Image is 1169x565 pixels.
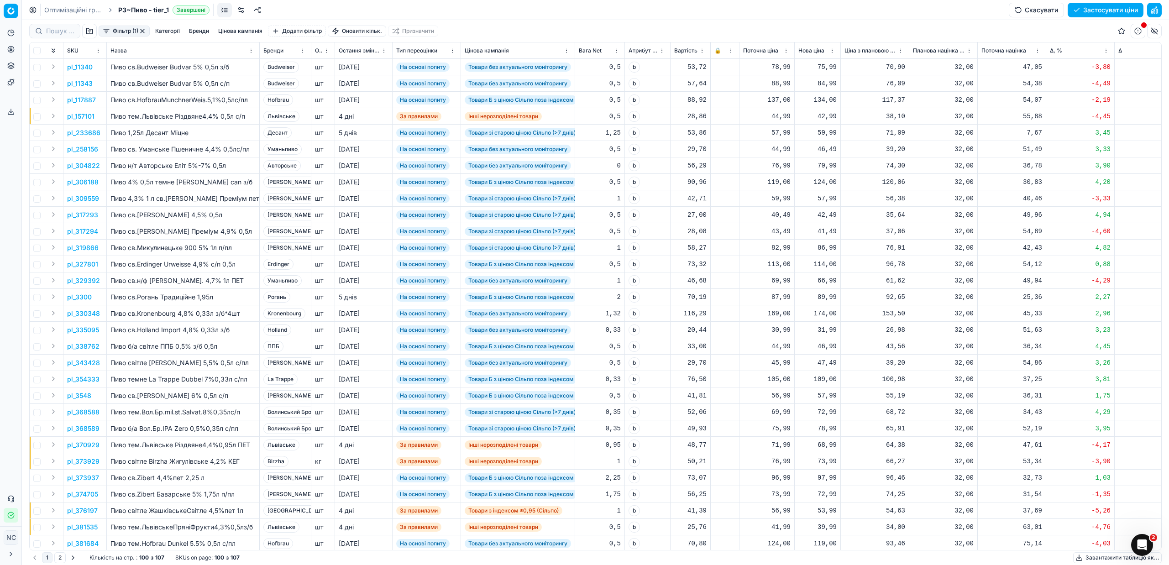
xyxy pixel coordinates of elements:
span: Ціна з плановою націнкою [844,47,896,54]
span: Товари без актуального моніторингу [465,79,571,88]
p: pl_157101 [67,112,94,121]
button: Expand [48,242,59,253]
strong: 100 [139,554,149,561]
iframe: Intercom live chat [1131,534,1153,556]
button: Expand [48,94,59,105]
p: Пиво 4% 0,5л темне [PERSON_NAME] can з/б [110,178,256,187]
div: 59,99 [743,194,791,203]
div: 0 [579,161,621,170]
button: Expand [48,324,59,335]
button: pl_233686 [67,128,100,137]
button: pl_117887 [67,95,96,105]
div: 32,00 [913,63,974,72]
span: На основі попиту [396,178,450,187]
strong: 107 [155,554,164,561]
button: Expand [48,390,59,401]
div: 40,49 [743,210,791,220]
div: 27,00 [674,210,707,220]
div: 32,00 [913,145,974,154]
button: Expand [48,258,59,269]
button: Expand [48,423,59,434]
button: pl_309559 [67,194,99,203]
div: 36,78 [981,161,1042,170]
div: 119,00 [743,178,791,187]
button: Expand [48,143,59,154]
span: 5 днів [339,129,357,136]
button: Expand all [48,45,59,56]
div: шт [315,161,331,170]
span: Планова націнка на категорію [913,47,965,54]
div: 51,49 [981,145,1042,154]
div: 0,5 [579,178,621,187]
span: Вага Net [579,47,602,54]
p: Пиво св.Budweiser Budvar 5% 0,5л з/б [110,63,256,72]
button: pl_373929 [67,457,100,466]
div: 79,99 [798,161,837,170]
span: b [629,78,640,89]
button: pl_327801 [67,260,98,269]
button: pl_3300 [67,293,92,302]
div: -4,45 [1050,112,1111,121]
button: Expand [48,160,59,171]
div: 75,99 [798,63,837,72]
span: b [629,94,640,105]
span: На основі попиту [396,79,450,88]
button: pl_304822 [67,161,100,170]
button: Категорії [152,26,183,37]
span: Десант [263,127,292,138]
div: 32,00 [913,79,974,88]
div: 47,05 [981,63,1042,72]
button: pl_354333 [67,375,100,384]
span: Уманьпиво [263,144,302,155]
button: pl_3548 [67,391,91,400]
button: pl_329392 [67,276,100,285]
div: 0,5 [579,210,621,220]
button: Expand [48,127,59,138]
button: pl_373937 [67,473,99,482]
button: Expand [48,373,59,384]
button: Призначити [388,26,438,37]
span: Budweiser [263,78,299,89]
div: 49,96 [981,210,1042,220]
button: Expand [48,505,59,516]
span: b [629,127,640,138]
nav: breadcrumb [44,5,210,15]
button: Expand [48,439,59,450]
button: pl_11340 [67,63,93,72]
button: Expand [48,357,59,368]
div: 78,99 [743,63,791,72]
span: Товари без актуального моніторингу [465,145,571,154]
button: Expand [48,78,59,89]
button: Оновити кільк. [328,26,386,37]
div: шт [315,63,331,72]
strong: 107 [231,554,240,561]
span: 4 днi [339,112,354,120]
span: Завершені [173,5,210,15]
p: pl_343428 [67,358,100,367]
div: 3,45 [1050,128,1111,137]
p: pl_335095 [67,325,99,335]
div: 90,96 [674,178,707,187]
div: 1 [579,194,621,203]
button: Фільтр (1) [99,26,150,37]
span: b [629,62,640,73]
span: Товари без актуального моніторингу [465,161,571,170]
button: Expand [48,275,59,286]
button: Expand [48,61,59,72]
div: 3,33 [1050,145,1111,154]
div: 56,38 [844,194,905,203]
div: 124,00 [798,178,837,187]
p: pl_317293 [67,210,98,220]
span: За правилами [396,112,441,121]
span: Одиниці виміру [315,47,322,54]
span: Інші нерозподілені товари [465,112,542,121]
button: Go to next page [68,552,79,563]
button: Expand [48,538,59,549]
button: pl_338762 [67,342,100,351]
div: шт [315,128,331,137]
